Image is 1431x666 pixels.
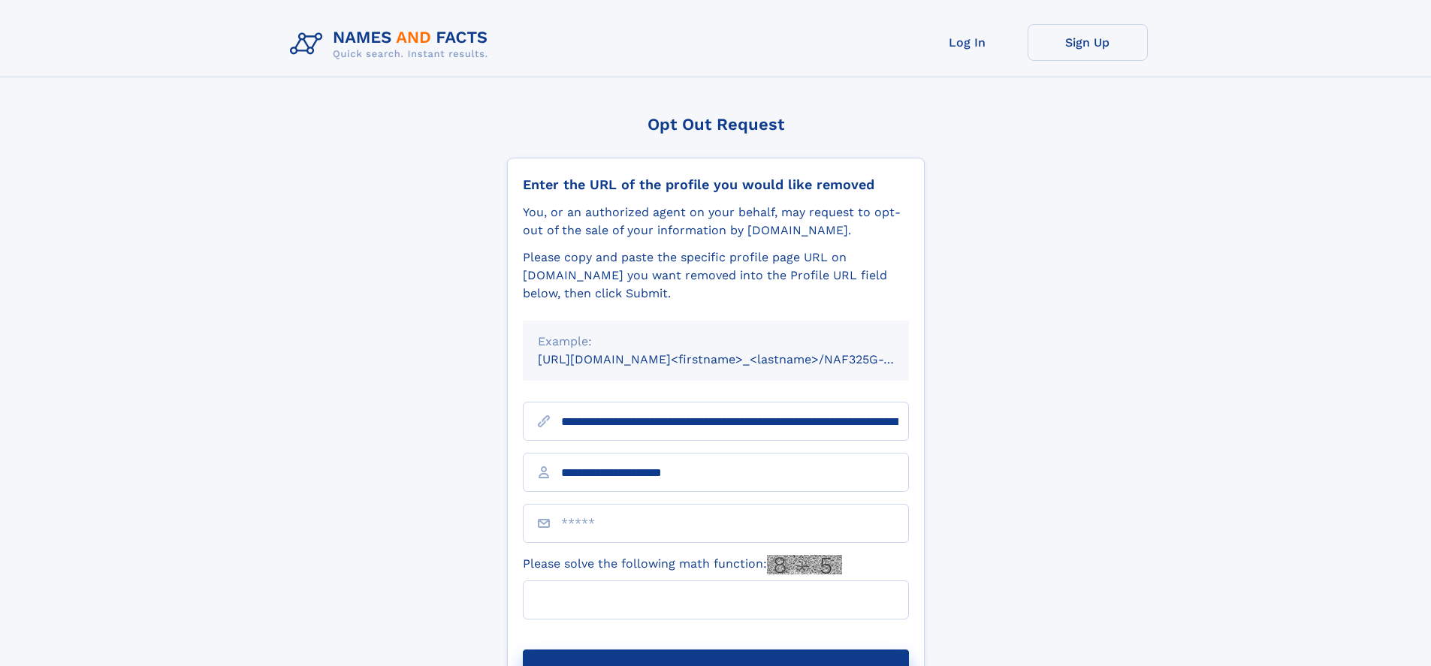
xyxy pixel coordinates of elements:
[523,176,909,193] div: Enter the URL of the profile you would like removed
[538,352,937,366] small: [URL][DOMAIN_NAME]<firstname>_<lastname>/NAF325G-xxxxxxxx
[284,24,500,65] img: Logo Names and Facts
[523,555,842,574] label: Please solve the following math function:
[538,333,894,351] div: Example:
[507,115,925,134] div: Opt Out Request
[523,203,909,240] div: You, or an authorized agent on your behalf, may request to opt-out of the sale of your informatio...
[523,249,909,303] div: Please copy and paste the specific profile page URL on [DOMAIN_NAME] you want removed into the Pr...
[907,24,1028,61] a: Log In
[1028,24,1148,61] a: Sign Up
